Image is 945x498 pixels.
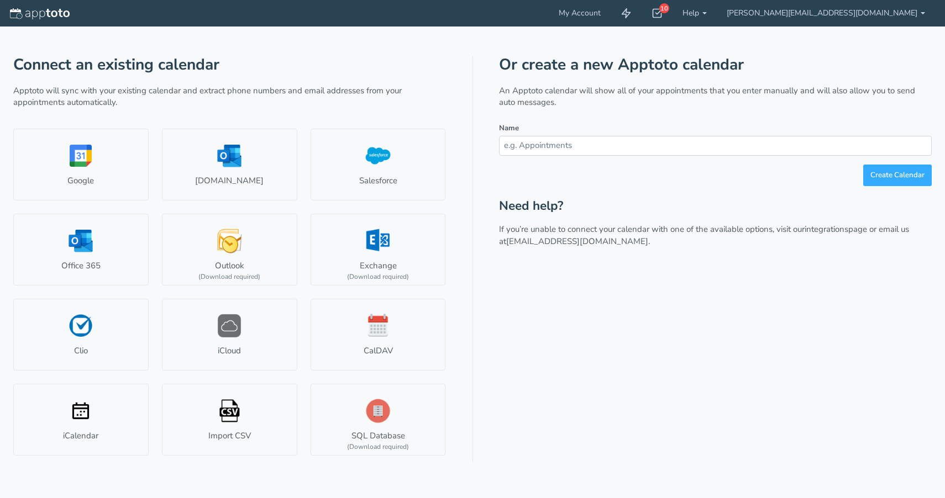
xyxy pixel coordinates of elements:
a: SQL Database [311,384,446,455]
label: Name [499,123,519,134]
div: 10 [659,3,669,13]
div: (Download required) [198,272,260,282]
p: Apptoto will sync with your existing calendar and extract phone numbers and email addresses from ... [13,85,446,109]
h2: Need help? [499,199,932,213]
a: Salesforce [311,129,446,200]
a: iCloud [162,299,297,370]
a: Clio [13,299,149,370]
a: Exchange [311,214,446,285]
a: Outlook [162,214,297,285]
a: Import CSV [162,384,297,455]
div: (Download required) [347,272,409,282]
a: CalDAV [311,299,446,370]
p: An Apptoto calendar will show all of your appointments that you enter manually and will also allo... [499,85,932,109]
div: (Download required) [347,442,409,452]
input: e.g. Appointments [499,136,932,155]
a: [EMAIL_ADDRESS][DOMAIN_NAME]. [506,236,650,247]
a: Google [13,129,149,200]
a: Office 365 [13,214,149,285]
a: [DOMAIN_NAME] [162,129,297,200]
button: Create Calendar [863,165,932,186]
h1: Or create a new Apptoto calendar [499,56,932,73]
p: If you’re unable to connect your calendar with one of the available options, visit our page or em... [499,224,932,247]
a: iCalendar [13,384,149,455]
img: logo-apptoto--white.svg [10,8,70,19]
h1: Connect an existing calendar [13,56,446,73]
a: integrations [805,224,848,235]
